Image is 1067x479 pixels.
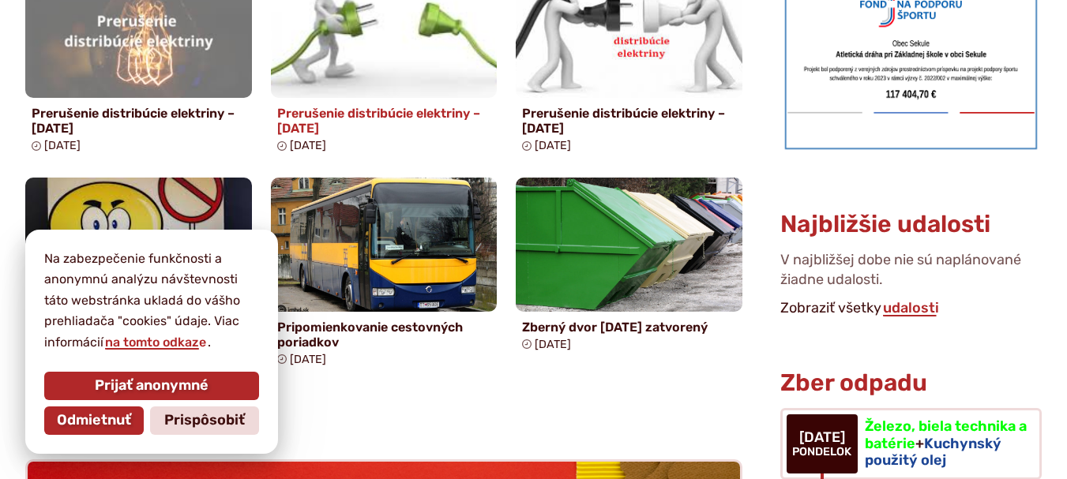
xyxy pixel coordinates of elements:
span: pondelok [792,446,851,458]
a: na tomto odkaze [103,335,208,350]
h3: Najbližšie udalosti [780,211,990,238]
span: [DATE] [290,353,326,366]
a: Zberný dvor [DATE] zatvorený [DATE] [516,178,742,357]
button: Odmietnuť [44,406,144,435]
p: Zobraziť všetky [25,385,742,409]
h3: Zber odpadu [780,370,1042,396]
span: Železo, biela technika a batérie [865,417,1027,452]
span: [DATE] [535,139,571,152]
span: Prispôsobiť [164,412,245,429]
p: Zobraziť všetky [780,297,1042,320]
h3: + [865,418,1027,470]
h4: Zberný dvor [DATE] zatvorený [522,320,736,335]
button: Prispôsobiť [150,406,259,435]
h4: Prerušenie distribúcie elektriny – [DATE] [522,106,736,136]
a: Zobraziť všetky udalosti [881,299,941,316]
button: Prijať anonymné [44,372,259,400]
span: [DATE] [290,139,326,152]
span: Prijať anonymné [95,377,209,395]
span: [DATE] [792,430,851,446]
span: Odmietnuť [57,412,131,429]
p: Na zabezpečenie funkčnosti a anonymnú analýzu návštevnosti táto webstránka ukladá do vášho prehli... [44,249,259,353]
a: Pripomienkovanie cestovných poriadkov [DATE] [271,178,498,372]
p: V najbližšej dobe nie sú naplánované žiadne udalosti. [780,250,1042,296]
a: Prerušenie distribúcie elektriny – [DATE] [DATE] [25,178,252,372]
h4: Prerušenie distribúcie elektriny – [DATE] [277,106,491,136]
h4: Prerušenie distribúcie elektriny – [DATE] [32,106,246,136]
span: [DATE] [44,139,81,152]
span: Kuchynský použitý olej [865,435,1001,470]
span: [DATE] [535,338,571,351]
h4: Pripomienkovanie cestovných poriadkov [277,320,491,350]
